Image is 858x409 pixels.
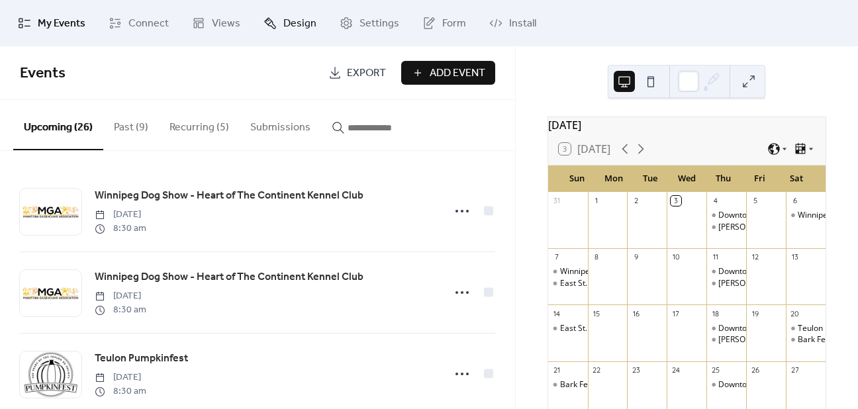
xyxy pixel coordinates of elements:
[790,365,800,375] div: 27
[671,196,681,206] div: 3
[95,187,363,204] a: Winnipeg Dog Show - Heart of The Continent Kennel Club
[103,100,159,149] button: Past (9)
[430,66,485,81] span: Add Event
[631,365,641,375] div: 23
[710,196,720,206] div: 4
[706,222,746,233] div: Steinbach Farmers Market
[552,196,562,206] div: 31
[560,266,770,277] div: Winnipeg Dog Show - Heart of The Continent Kennel Club
[283,16,316,32] span: Design
[710,308,720,318] div: 18
[548,379,588,390] div: Bark Fest - The Ultimate Dog Party
[706,379,746,390] div: Downtown Winnipeg Farmers Market
[412,5,476,41] a: Form
[750,365,760,375] div: 26
[779,165,815,192] div: Sat
[750,196,760,206] div: 5
[750,252,760,262] div: 12
[790,252,800,262] div: 13
[632,165,668,192] div: Tue
[671,365,681,375] div: 24
[671,308,681,318] div: 17
[706,266,746,277] div: Downtown Winnipeg Farmers Market
[442,16,466,32] span: Form
[95,208,146,222] span: [DATE]
[552,365,562,375] div: 21
[552,308,562,318] div: 14
[8,5,95,41] a: My Events
[560,379,687,390] div: Bark Fest - The Ultimate Dog Party
[706,278,746,289] div: Steinbach Farmers Market
[95,371,146,385] span: [DATE]
[159,100,240,149] button: Recurring (5)
[631,252,641,262] div: 9
[710,365,720,375] div: 25
[548,117,826,133] div: [DATE]
[95,303,146,317] span: 8:30 am
[20,59,66,88] span: Events
[212,16,240,32] span: Views
[786,334,826,345] div: Bark Fest - The Ultimate Dog Party
[95,269,363,285] span: Winnipeg Dog Show - Heart of The Continent Kennel Club
[38,16,85,32] span: My Events
[786,210,826,221] div: Winnipeg Dog Show - Heart of The Continent Kennel Club
[592,196,602,206] div: 1
[95,351,188,367] span: Teulon Pumpkinfest
[706,334,746,345] div: Steinbach Farmers Market
[548,266,588,277] div: Winnipeg Dog Show - Heart of The Continent Kennel Club
[705,165,741,192] div: Thu
[548,278,588,289] div: East St. Paul Farmers Market
[128,16,169,32] span: Connect
[786,323,826,334] div: Teulon Pumpkinfest
[95,188,363,204] span: Winnipeg Dog Show - Heart of The Continent Kennel Club
[595,165,632,192] div: Mon
[631,196,641,206] div: 2
[631,308,641,318] div: 16
[552,252,562,262] div: 7
[95,289,146,303] span: [DATE]
[95,350,188,367] a: Teulon Pumpkinfest
[95,269,363,286] a: Winnipeg Dog Show - Heart of The Continent Kennel Club
[790,308,800,318] div: 20
[750,308,760,318] div: 19
[790,196,800,206] div: 6
[718,222,842,233] div: [PERSON_NAME] Farmers Market
[240,100,321,149] button: Submissions
[95,385,146,398] span: 8:30 am
[401,61,495,85] button: Add Event
[706,323,746,334] div: Downtown Winnipeg Farmers Market
[592,365,602,375] div: 22
[479,5,546,41] a: Install
[13,100,103,150] button: Upcoming (26)
[318,61,396,85] a: Export
[548,323,588,334] div: East St. Paul Farmers Market
[95,222,146,236] span: 8:30 am
[330,5,409,41] a: Settings
[182,5,250,41] a: Views
[347,66,386,81] span: Export
[560,278,680,289] div: East St. [PERSON_NAME] Market
[741,165,778,192] div: Fri
[710,252,720,262] div: 11
[559,165,595,192] div: Sun
[718,278,842,289] div: [PERSON_NAME] Farmers Market
[99,5,179,41] a: Connect
[254,5,326,41] a: Design
[671,252,681,262] div: 10
[669,165,705,192] div: Wed
[592,308,602,318] div: 15
[560,323,680,334] div: East St. [PERSON_NAME] Market
[359,16,399,32] span: Settings
[592,252,602,262] div: 8
[718,334,842,345] div: [PERSON_NAME] Farmers Market
[706,210,746,221] div: Downtown Winnipeg Farmers Market
[509,16,536,32] span: Install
